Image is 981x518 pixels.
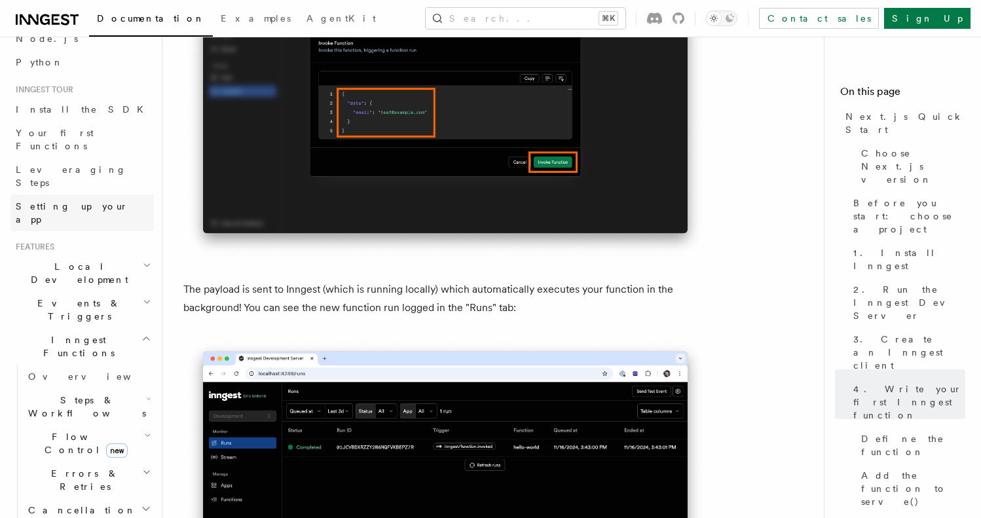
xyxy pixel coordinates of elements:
[23,365,154,388] a: Overview
[10,328,154,365] button: Inngest Functions
[840,84,965,105] h4: On this page
[848,241,965,278] a: 1. Install Inngest
[23,430,144,456] span: Flow Control
[426,8,625,29] button: Search...⌘K
[16,104,151,115] span: Install the SDK
[23,425,154,462] button: Flow Controlnew
[306,13,376,24] span: AgentKit
[848,278,965,327] a: 2. Run the Inngest Dev Server
[16,57,64,67] span: Python
[853,283,965,322] span: 2. Run the Inngest Dev Server
[10,291,154,328] button: Events & Triggers
[10,158,154,194] a: Leveraging Steps
[10,260,143,286] span: Local Development
[759,8,879,29] a: Contact sales
[848,191,965,241] a: Before you start: choose a project
[23,462,154,498] button: Errors & Retries
[89,4,213,37] a: Documentation
[856,427,965,464] a: Define the function
[848,327,965,377] a: 3. Create an Inngest client
[183,280,707,317] p: The payload is sent to Inngest (which is running locally) which automatically executes your funct...
[856,141,965,191] a: Choose Next.js version
[884,8,971,29] a: Sign Up
[97,13,205,24] span: Documentation
[10,194,154,231] a: Setting up your app
[853,333,965,372] span: 3. Create an Inngest client
[10,297,143,323] span: Events & Triggers
[856,464,965,513] a: Add the function to serve()
[16,201,128,225] span: Setting up your app
[706,10,737,26] button: Toggle dark mode
[10,50,154,74] a: Python
[213,4,299,35] a: Examples
[861,432,965,458] span: Define the function
[10,121,154,158] a: Your first Functions
[23,388,154,425] button: Steps & Workflows
[23,467,142,493] span: Errors & Retries
[848,377,965,427] a: 4. Write your first Inngest function
[23,394,146,420] span: Steps & Workflows
[106,443,128,458] span: new
[861,147,965,186] span: Choose Next.js version
[10,333,141,360] span: Inngest Functions
[221,13,291,24] span: Examples
[16,33,78,44] span: Node.js
[299,4,384,35] a: AgentKit
[599,12,618,25] kbd: ⌘K
[853,196,965,236] span: Before you start: choose a project
[10,27,154,50] a: Node.js
[16,128,94,151] span: Your first Functions
[10,98,154,121] a: Install the SDK
[28,371,163,382] span: Overview
[16,164,126,188] span: Leveraging Steps
[840,105,965,141] a: Next.js Quick Start
[853,246,965,272] span: 1. Install Inngest
[10,84,73,95] span: Inngest tour
[10,255,154,291] button: Local Development
[10,242,54,252] span: Features
[845,110,965,136] span: Next.js Quick Start
[23,504,136,517] span: Cancellation
[861,469,965,508] span: Add the function to serve()
[853,382,965,422] span: 4. Write your first Inngest function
